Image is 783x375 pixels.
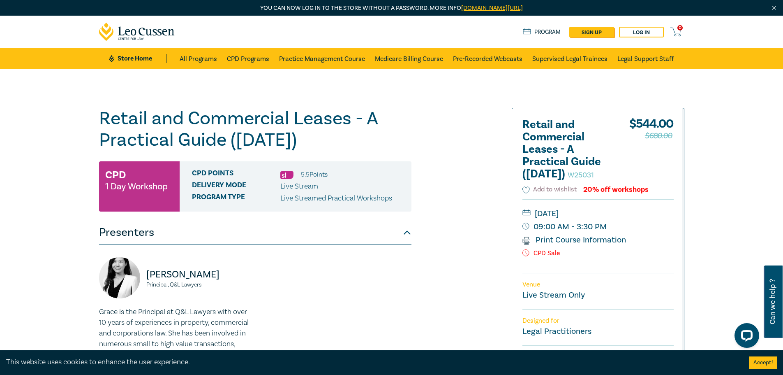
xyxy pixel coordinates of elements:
[461,4,523,12] a: [DOMAIN_NAME][URL]
[99,220,411,245] button: Presenters
[192,193,280,204] span: Program type
[453,48,522,69] a: Pre-Recorded Webcasts
[728,320,762,354] iframe: LiveChat chat widget
[568,170,594,180] small: W25031
[109,54,166,63] a: Store Home
[375,48,443,69] a: Medicare Billing Course
[619,27,664,37] a: Log in
[99,108,411,151] h1: Retail and Commercial Leases - A Practical Guide ([DATE])
[301,169,328,180] li: 5.5 Point s
[227,48,269,69] a: CPD Programs
[522,235,626,245] a: Print Course Information
[280,182,318,191] span: Live Stream
[522,249,674,257] p: CPD Sale
[522,290,585,300] a: Live Stream Only
[192,181,280,192] span: Delivery Mode
[677,25,683,30] span: 0
[99,307,250,360] p: Grace is the Principal at Q&L Lawyers with over 10 years of experiences in property, commercial a...
[192,169,280,180] span: CPD Points
[771,5,778,12] img: Close
[749,356,777,369] button: Accept cookies
[280,193,392,204] p: Live Streamed Practical Workshops
[280,171,293,179] img: Substantive Law
[180,48,217,69] a: All Programs
[629,119,674,184] div: $ 544.00
[522,207,674,220] small: [DATE]
[279,48,365,69] a: Practice Management Course
[522,220,674,233] small: 09:00 AM - 3:30 PM
[146,268,250,281] p: [PERSON_NAME]
[617,48,674,69] a: Legal Support Staff
[522,185,577,194] button: Add to wishlist
[99,4,684,13] p: You can now log in to the store without a password. More info
[532,48,607,69] a: Supervised Legal Trainees
[105,168,126,182] h3: CPD
[522,119,613,180] h2: Retail and Commercial Leases - A Practical Guide ([DATE])
[146,282,250,288] small: Principal, Q&L Lawyers
[569,27,614,37] a: sign up
[522,326,591,337] small: Legal Practitioners
[105,182,168,191] small: 1 Day Workshop
[522,281,674,289] p: Venue
[769,270,776,333] span: Can we help ?
[583,186,649,193] div: 20% off workshops
[522,317,674,325] p: Designed for
[645,129,672,142] span: $680.00
[6,357,737,368] div: This website uses cookies to enhance the user experience.
[523,28,561,37] a: Program
[99,257,140,298] img: https://s3.ap-southeast-2.amazonaws.com/leo-cussen-store-production-content/Contacts/Grace%20Xiao...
